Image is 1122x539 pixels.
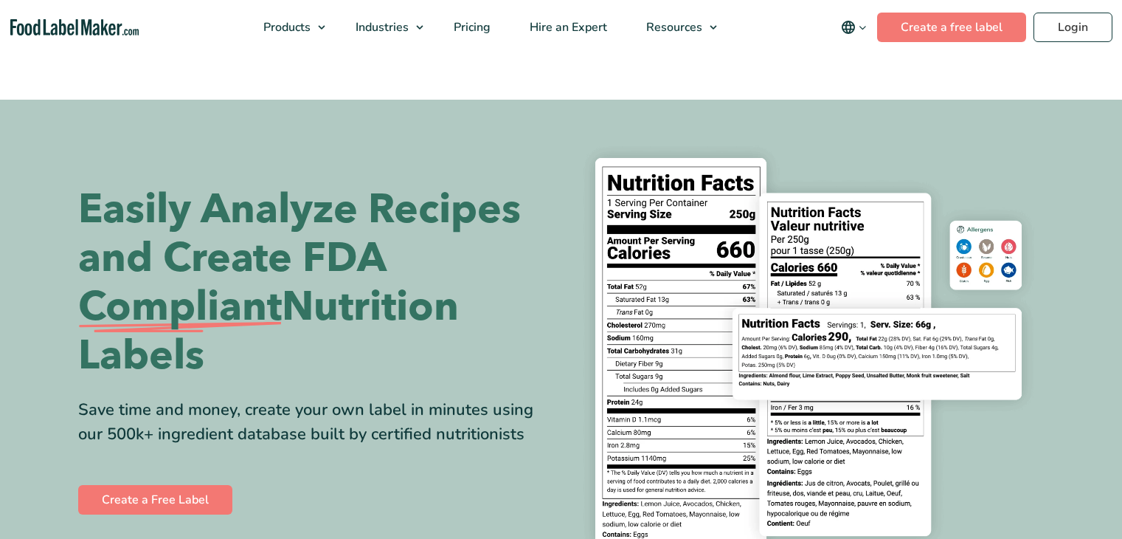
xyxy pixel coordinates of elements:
a: Login [1033,13,1112,42]
span: Hire an Expert [525,19,609,35]
span: Industries [351,19,410,35]
span: Resources [642,19,704,35]
a: Create a Free Label [78,485,232,515]
div: Save time and money, create your own label in minutes using our 500k+ ingredient database built b... [78,398,550,447]
span: Products [259,19,312,35]
span: Compliant [78,283,282,332]
span: Pricing [449,19,492,35]
h1: Easily Analyze Recipes and Create FDA Nutrition Labels [78,185,550,380]
a: Create a free label [877,13,1026,42]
